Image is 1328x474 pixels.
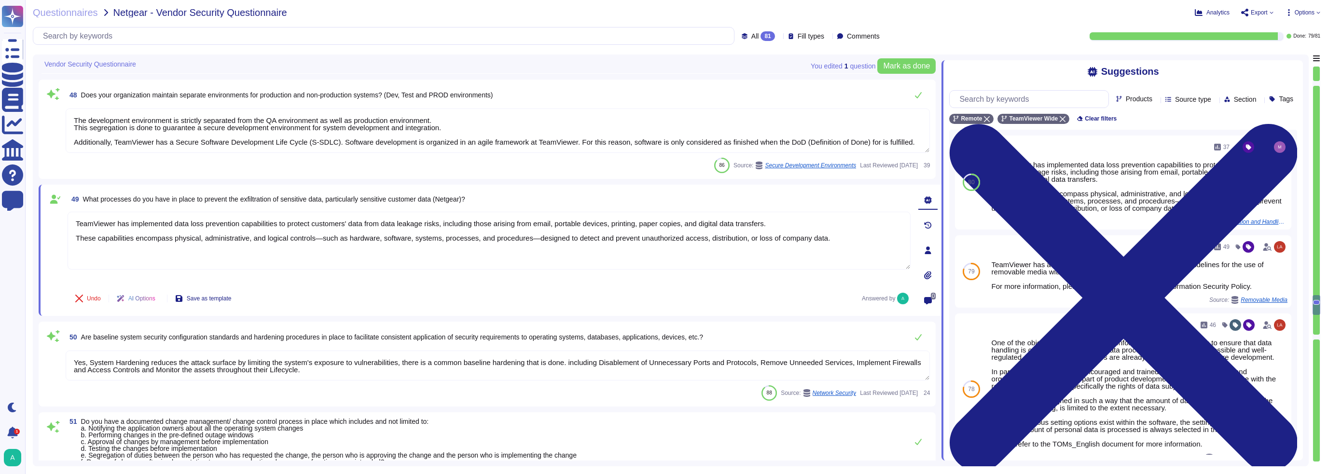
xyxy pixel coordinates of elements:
[1274,241,1286,253] img: user
[66,418,77,425] span: 51
[44,61,136,68] span: Vendor Security Questionnaire
[81,333,703,341] span: Are baseline system security configuration standards and hardening procedures in place to facilit...
[811,63,875,69] span: You edited question
[14,429,20,434] div: 1
[83,195,465,203] span: What processes do you have in place to prevent the exfiltration of sensitive data, particularly s...
[968,179,974,185] span: 80
[719,163,725,168] span: 86
[2,447,28,468] button: user
[1274,141,1286,153] img: user
[781,389,856,397] span: Source:
[862,296,895,301] span: Answered by
[81,91,493,99] span: Does your organization maintain separate environments for production and non-production systems? ...
[187,296,232,301] span: Save as template
[38,27,734,44] input: Search by keywords
[68,212,911,270] textarea: TeamViewer has implemented data loss prevention capabilities to protect customers' data from data...
[1206,10,1230,15] span: Analytics
[883,62,930,70] span: Mark as done
[1195,9,1230,16] button: Analytics
[33,8,98,17] span: Questionnaires
[1274,319,1286,331] img: user
[798,33,824,40] span: Fill types
[877,58,936,74] button: Mark as done
[761,31,775,41] div: 81
[81,418,577,466] span: Do you have a documented change management/ change control process in place which includes and no...
[68,289,109,308] button: Undo
[968,386,974,392] span: 78
[68,196,79,203] span: 49
[922,390,930,396] span: 24
[167,289,239,308] button: Save as template
[4,449,21,466] img: user
[113,8,287,17] span: Netgear - Vendor Security Questionnaire
[813,390,857,396] span: Network Security
[847,33,880,40] span: Comments
[922,163,930,168] span: 39
[66,334,77,340] span: 50
[1308,34,1320,39] span: 79 / 81
[844,63,848,69] b: 1
[1293,34,1306,39] span: Done:
[931,293,936,299] span: 0
[66,108,930,153] textarea: The development environment is strictly separated from the QA environment as well as production e...
[860,390,918,396] span: Last Reviewed [DATE]
[751,33,759,40] span: All
[128,296,155,301] span: AI Options
[954,91,1108,108] input: Search by keywords
[767,390,772,395] span: 88
[87,296,101,301] span: Undo
[860,163,918,168] span: Last Reviewed [DATE]
[968,269,974,274] span: 79
[765,163,856,168] span: Secure Development Environments
[1251,10,1268,15] span: Export
[897,293,909,304] img: user
[66,351,930,380] textarea: Yes, System Hardening reduces the attack surface by limiting the system's exposure to vulnerabili...
[1295,10,1314,15] span: Options
[66,92,77,98] span: 48
[733,162,856,169] span: Source:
